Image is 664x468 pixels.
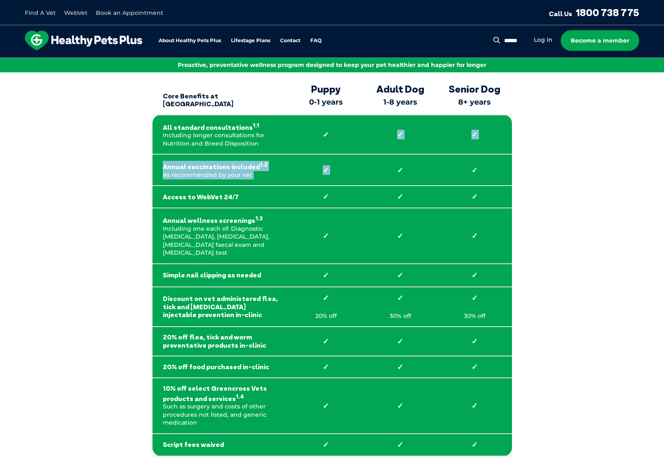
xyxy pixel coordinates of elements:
strong: ✓ [299,401,353,411]
strong: ✓ [374,337,427,346]
strong: ✓ [448,130,502,139]
a: FAQ [310,38,321,43]
strong: ✓ [448,363,502,372]
strong: ✓ [448,440,502,449]
button: Search [492,36,502,44]
strong: ✓ [299,440,353,449]
a: Call Us1800 738 775 [549,6,639,19]
span: Proactive, preventative wellness program designed to keep your pet healthier and happier for longer [178,61,486,69]
strong: Simple nail clipping as needed [163,271,278,279]
strong: Puppy [293,83,359,95]
strong: Adult Dog [367,83,433,95]
strong: ✓ [448,294,502,303]
p: Including one each of: Diagnostic [MEDICAL_DATA], [MEDICAL_DATA], [MEDICAL_DATA] faecal exam and ... [163,215,278,257]
strong: ✓ [374,363,427,372]
sup: 1.4 [236,393,244,400]
strong: ✓ [448,192,502,201]
strong: Discount on vet administered flea, tick and [MEDICAL_DATA] injectable prevention in-clinic [163,295,278,319]
p: 30% off [374,312,427,320]
strong: Script fees waived [163,441,278,449]
strong: ✓ [448,271,502,280]
sup: 1.1 [253,122,259,129]
a: Find A Vet [25,9,56,17]
a: WebVet [64,9,88,17]
strong: ✓ [299,363,353,372]
strong: ✓ [299,166,353,175]
th: 1-8 years [363,78,438,115]
strong: ✓ [299,337,353,346]
p: 20% off [299,312,353,320]
th: 0-1 years [289,78,363,115]
strong: Core Benefits at [GEOGRAPHIC_DATA] [163,84,278,108]
span: Call Us [549,10,572,18]
a: Book an Appointment [96,9,163,17]
strong: Annual wellness screenings [163,215,278,225]
strong: All standard consultations [163,122,278,132]
strong: 20% off food purchased in-clinic [163,363,278,371]
strong: 10% off select Greencross Vets products and services [163,384,278,403]
strong: ✓ [299,294,353,303]
strong: ✓ [374,130,427,139]
p: 30% off [448,312,502,320]
a: Log in [534,36,552,44]
a: About Healthy Pets Plus [159,38,221,43]
strong: ✓ [374,401,427,411]
strong: ✓ [448,232,502,241]
strong: ✓ [374,192,427,201]
sup: 1.2 [260,161,268,168]
strong: ✓ [299,192,353,201]
strong: Senior Dog [442,83,508,95]
a: Lifestage Plans [231,38,270,43]
img: hpp-logo [25,31,142,50]
strong: ✓ [299,130,353,139]
a: Contact [280,38,300,43]
strong: ✓ [374,271,427,280]
td: Including longer consultations for Nutrition and Breed Disposition [152,115,289,155]
strong: ✓ [374,166,427,175]
strong: Access to WebVet 24/7 [163,193,278,201]
td: As recommended by your vet [152,154,289,186]
sup: 1.3 [255,215,263,222]
strong: ✓ [448,166,502,175]
strong: ✓ [299,232,353,241]
td: Such as surgery and costs of other procedures not listed, and generic medication [152,378,289,434]
strong: ✓ [374,294,427,303]
strong: ✓ [374,232,427,241]
strong: ✓ [299,271,353,280]
strong: ✓ [448,401,502,411]
th: 8+ years [438,78,512,115]
strong: ✓ [448,337,502,346]
strong: Annual vaccinations included [163,161,278,171]
strong: 20% off flea, tick and worm preventative products in-clinic [163,333,278,349]
a: Become a member [561,30,639,51]
strong: ✓ [374,440,427,449]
